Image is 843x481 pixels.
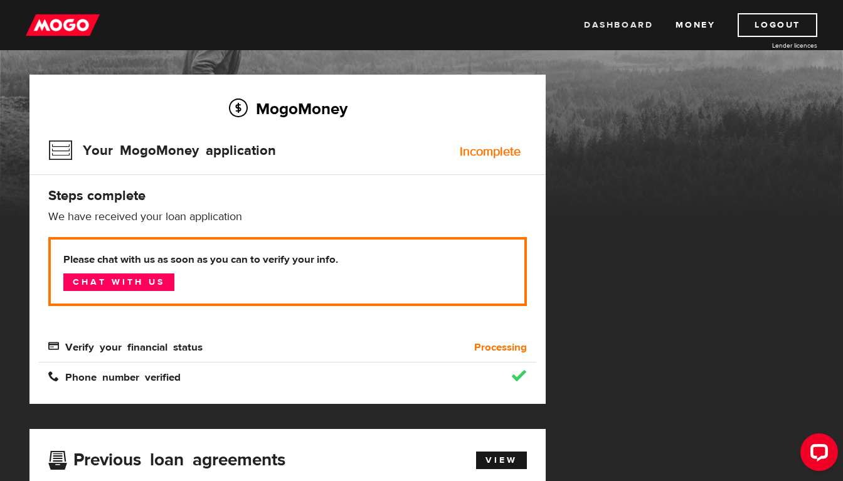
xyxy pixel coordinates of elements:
[48,209,527,225] p: We have received your loan application
[48,341,203,351] span: Verify your financial status
[63,273,174,291] a: Chat with us
[676,13,715,37] a: Money
[26,13,100,37] img: mogo_logo-11ee424be714fa7cbb0f0f49df9e16ec.png
[738,13,817,37] a: Logout
[63,252,512,267] b: Please chat with us as soon as you can to verify your info.
[48,187,527,204] h4: Steps complete
[48,134,276,167] h3: Your MogoMoney application
[474,340,527,355] b: Processing
[790,428,843,481] iframe: LiveChat chat widget
[48,450,285,466] h3: Previous loan agreements
[584,13,653,37] a: Dashboard
[476,452,527,469] a: View
[723,41,817,50] a: Lender licences
[48,95,527,122] h2: MogoMoney
[48,371,181,381] span: Phone number verified
[460,145,521,158] div: Incomplete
